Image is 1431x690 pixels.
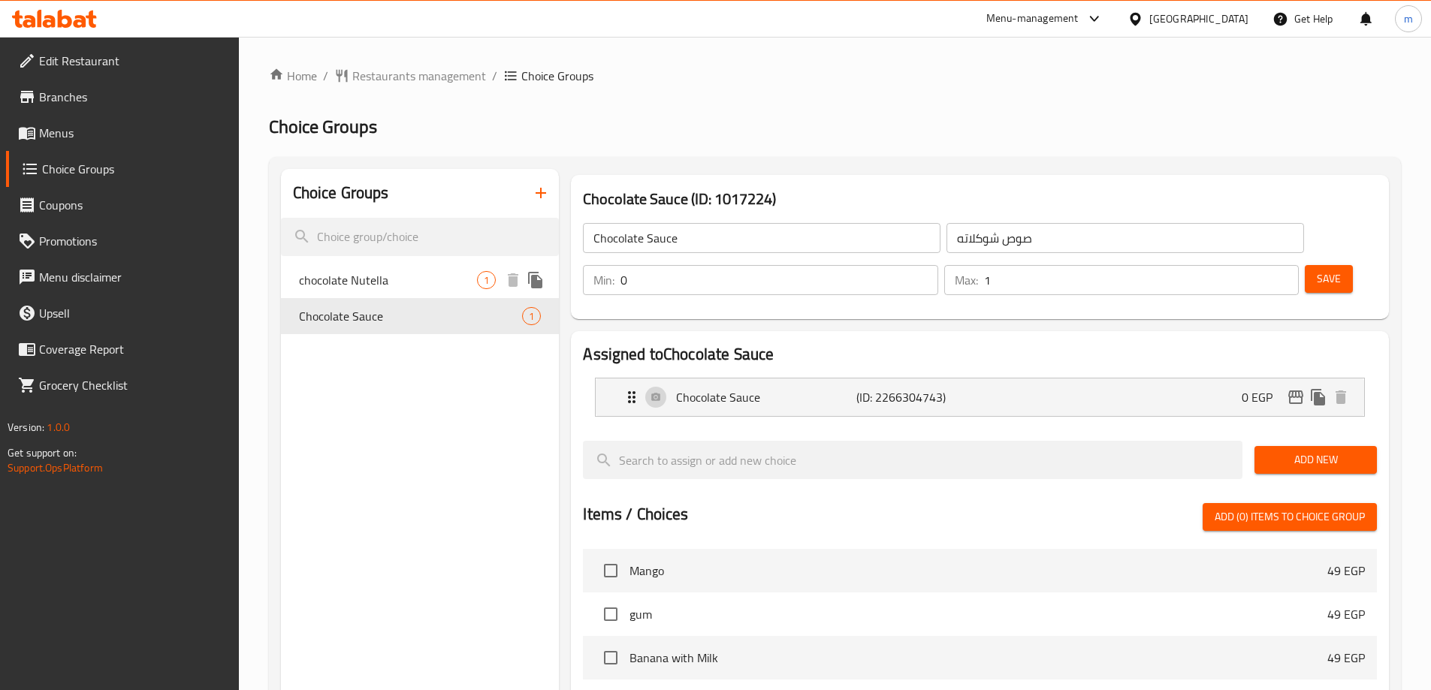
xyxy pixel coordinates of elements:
[955,271,978,289] p: Max:
[583,503,688,526] h2: Items / Choices
[595,555,626,586] span: Select choice
[1285,386,1307,408] button: edit
[676,388,856,406] p: Chocolate Sauce
[1242,388,1285,406] p: 0 EGP
[629,605,1327,623] span: gum
[1327,605,1365,623] p: 49 EGP
[6,259,239,295] a: Menu disclaimer
[269,67,317,85] a: Home
[47,417,70,437] span: 1.0.0
[478,273,495,288] span: 1
[42,160,227,178] span: Choice Groups
[986,10,1079,28] div: Menu-management
[6,151,239,187] a: Choice Groups
[334,67,486,85] a: Restaurants management
[583,187,1377,211] h3: Chocolate Sauce (ID: 1017224)
[524,269,547,291] button: duplicate
[39,340,227,358] span: Coverage Report
[477,271,496,289] div: Choices
[1317,270,1341,288] span: Save
[281,218,560,256] input: search
[6,43,239,79] a: Edit Restaurant
[269,110,377,143] span: Choice Groups
[6,79,239,115] a: Branches
[1305,265,1353,293] button: Save
[281,262,560,298] div: chocolate Nutella1deleteduplicate
[583,441,1242,479] input: search
[1215,508,1365,526] span: Add (0) items to choice group
[39,124,227,142] span: Menus
[1327,649,1365,667] p: 49 EGP
[629,562,1327,580] span: Mango
[492,67,497,85] li: /
[583,372,1377,423] li: Expand
[269,67,1401,85] nav: breadcrumb
[299,307,523,325] span: Chocolate Sauce
[8,443,77,463] span: Get support on:
[596,378,1364,416] div: Expand
[8,417,44,437] span: Version:
[352,67,486,85] span: Restaurants management
[521,67,593,85] span: Choice Groups
[1203,503,1377,531] button: Add (0) items to choice group
[6,223,239,259] a: Promotions
[39,376,227,394] span: Grocery Checklist
[1404,11,1413,27] span: m
[6,187,239,223] a: Coupons
[39,268,227,286] span: Menu disclaimer
[6,331,239,367] a: Coverage Report
[39,196,227,214] span: Coupons
[523,309,540,324] span: 1
[502,269,524,291] button: delete
[281,298,560,334] div: Chocolate Sauce1
[6,295,239,331] a: Upsell
[595,642,626,673] span: Select choice
[6,367,239,403] a: Grocery Checklist
[39,304,227,322] span: Upsell
[299,271,478,289] span: chocolate Nutella
[39,232,227,250] span: Promotions
[39,52,227,70] span: Edit Restaurant
[6,115,239,151] a: Menus
[8,458,103,478] a: Support.OpsPlatform
[1327,562,1365,580] p: 49 EGP
[1149,11,1248,27] div: [GEOGRAPHIC_DATA]
[856,388,977,406] p: (ID: 2266304743)
[323,67,328,85] li: /
[1266,450,1365,469] span: Add New
[593,271,614,289] p: Min:
[522,307,541,325] div: Choices
[1254,446,1377,474] button: Add New
[293,182,389,204] h2: Choice Groups
[1330,386,1352,408] button: delete
[595,598,626,630] span: Select choice
[1307,386,1330,408] button: duplicate
[583,343,1377,366] h2: Assigned to Chocolate Sauce
[629,649,1327,667] span: Banana with Milk
[39,88,227,106] span: Branches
